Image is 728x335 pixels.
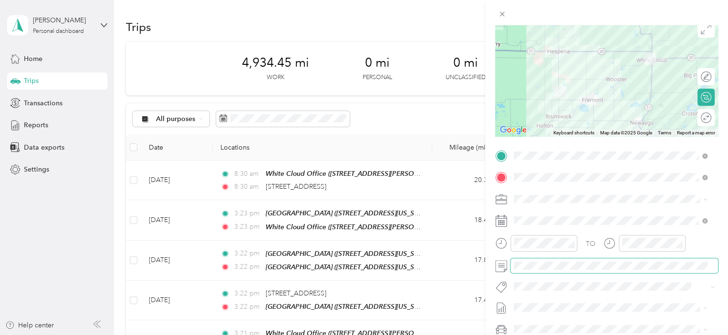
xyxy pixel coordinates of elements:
[675,282,728,335] iframe: Everlance-gr Chat Button Frame
[677,130,715,135] a: Report a map error
[553,130,594,136] button: Keyboard shortcuts
[600,130,652,135] span: Map data ©2025 Google
[498,124,529,136] img: Google
[586,239,595,249] div: TO
[658,130,671,135] a: Terms (opens in new tab)
[498,124,529,136] a: Open this area in Google Maps (opens a new window)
